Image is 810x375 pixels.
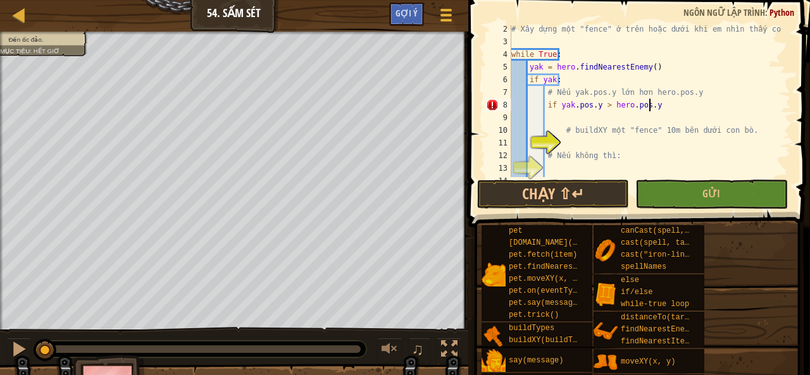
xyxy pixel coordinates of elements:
button: ♫ [409,338,430,364]
span: Gửi [702,187,720,200]
span: findNearestEnemy() [621,325,703,334]
span: buildTypes [509,324,554,333]
button: Bật tắt chế độ toàn màn hình [437,338,462,364]
div: 5 [486,61,511,73]
div: 2 [486,23,511,35]
span: cast(spell, target) [621,238,707,247]
span: pet.findNearestByType(type) [509,262,632,271]
div: 3 [486,35,511,48]
span: pet.fetch(item) [509,250,577,259]
span: Hết giờ [34,47,59,54]
div: 8 [486,99,511,111]
span: Đến ốc đảo. [8,36,43,43]
span: pet.say(message) [509,298,582,307]
div: 12 [486,149,511,162]
span: Python [769,6,794,18]
img: portrait.png [482,262,506,286]
span: pet [509,226,523,235]
span: pet.moveXY(x, y) [509,274,582,283]
span: if/else [621,288,652,297]
div: 13 [486,162,511,175]
img: portrait.png [482,349,506,373]
span: findNearestItem() [621,337,698,346]
img: portrait.png [594,350,618,374]
span: canCast(spell, target) [621,226,721,235]
img: portrait.png [594,319,618,343]
span: moveXY(x, y) [621,357,675,366]
span: distanceTo(target) [621,313,703,322]
div: 4 [486,48,511,61]
img: portrait.png [594,238,618,262]
span: while-true loop [621,300,689,309]
span: : [30,47,33,54]
div: 10 [486,124,511,137]
div: 14 [486,175,511,187]
button: Hiện game menu [430,3,462,32]
button: Tùy chỉnh âm lượng [377,338,402,364]
div: 11 [486,137,511,149]
button: Chạy ⇧↵ [477,180,629,209]
span: Gợi ý [396,7,418,19]
img: portrait.png [594,282,618,306]
div: 9 [486,111,511,124]
button: Ctrl + P: Pause [6,338,32,364]
span: cast("iron-link", recipient, tanker) [621,250,785,259]
span: buildXY(buildType, x, y) [509,336,618,345]
span: spellNames [621,262,666,271]
span: ♫ [411,340,424,359]
span: [DOMAIN_NAME](enemy) [509,238,600,247]
span: else [621,276,639,285]
button: Gửi [635,180,787,209]
img: portrait.png [482,324,506,348]
span: : [765,6,769,18]
div: 7 [486,86,511,99]
span: pet.trick() [509,310,559,319]
span: say(message) [509,356,563,365]
span: pet.on(eventType, handler) [509,286,627,295]
span: Ngôn ngữ lập trình [683,6,765,18]
div: 6 [486,73,511,86]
